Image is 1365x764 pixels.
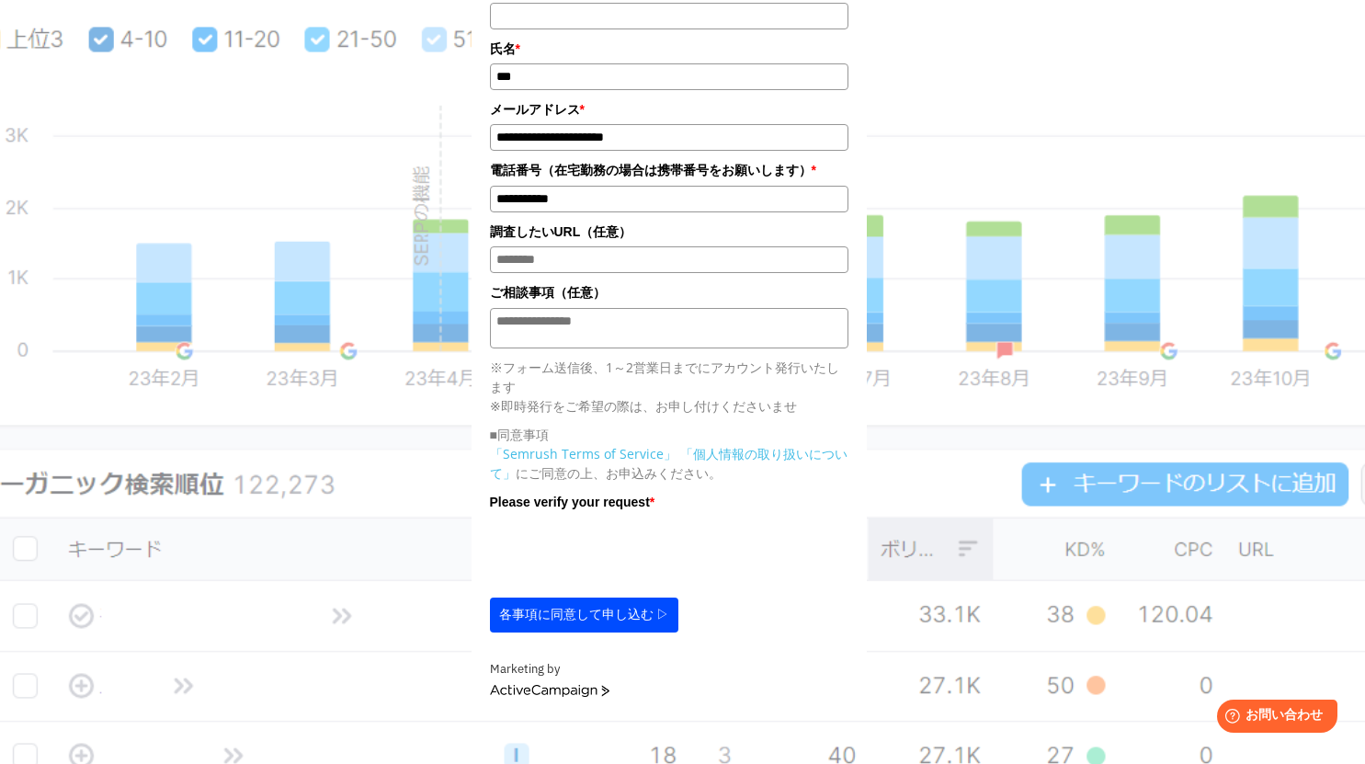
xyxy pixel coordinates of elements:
[490,660,848,679] div: Marketing by
[490,425,848,444] p: ■同意事項
[490,358,848,416] p: ※フォーム送信後、1～2営業日までにアカウント発行いたします ※即時発行をご希望の際は、お申し付けくださいませ
[490,39,848,59] label: 氏名
[490,282,848,302] label: ご相談事項（任意）
[490,445,847,482] a: 「個人情報の取り扱いについて」
[490,598,679,633] button: 各事項に同意して申し込む ▷
[490,517,769,588] iframe: reCAPTCHA
[490,492,848,512] label: Please verify your request
[1201,692,1345,744] iframe: Help widget launcher
[490,160,848,180] label: 電話番号（在宅勤務の場合は携帯番号をお願いします）
[490,99,848,120] label: メールアドレス
[490,444,848,483] p: にご同意の上、お申込みください。
[490,445,677,462] a: 「Semrush Terms of Service」
[490,222,848,242] label: 調査したいURL（任意）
